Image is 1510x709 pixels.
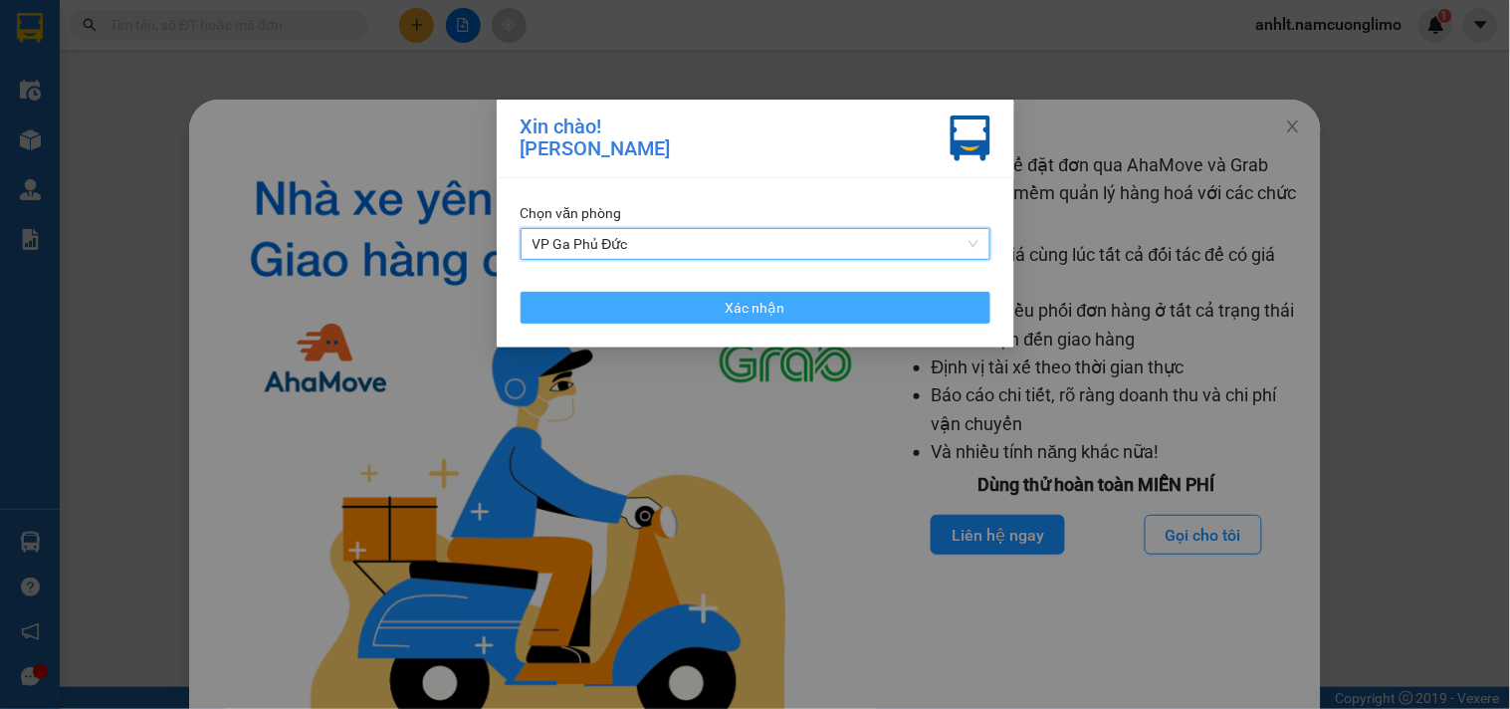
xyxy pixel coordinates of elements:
img: vxr-icon [951,116,990,161]
div: Chọn văn phòng [521,202,990,224]
span: VP Ga Phủ Đức [533,229,978,259]
button: Xác nhận [521,292,990,324]
div: Xin chào! [PERSON_NAME] [521,116,671,161]
span: Xác nhận [726,297,785,319]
